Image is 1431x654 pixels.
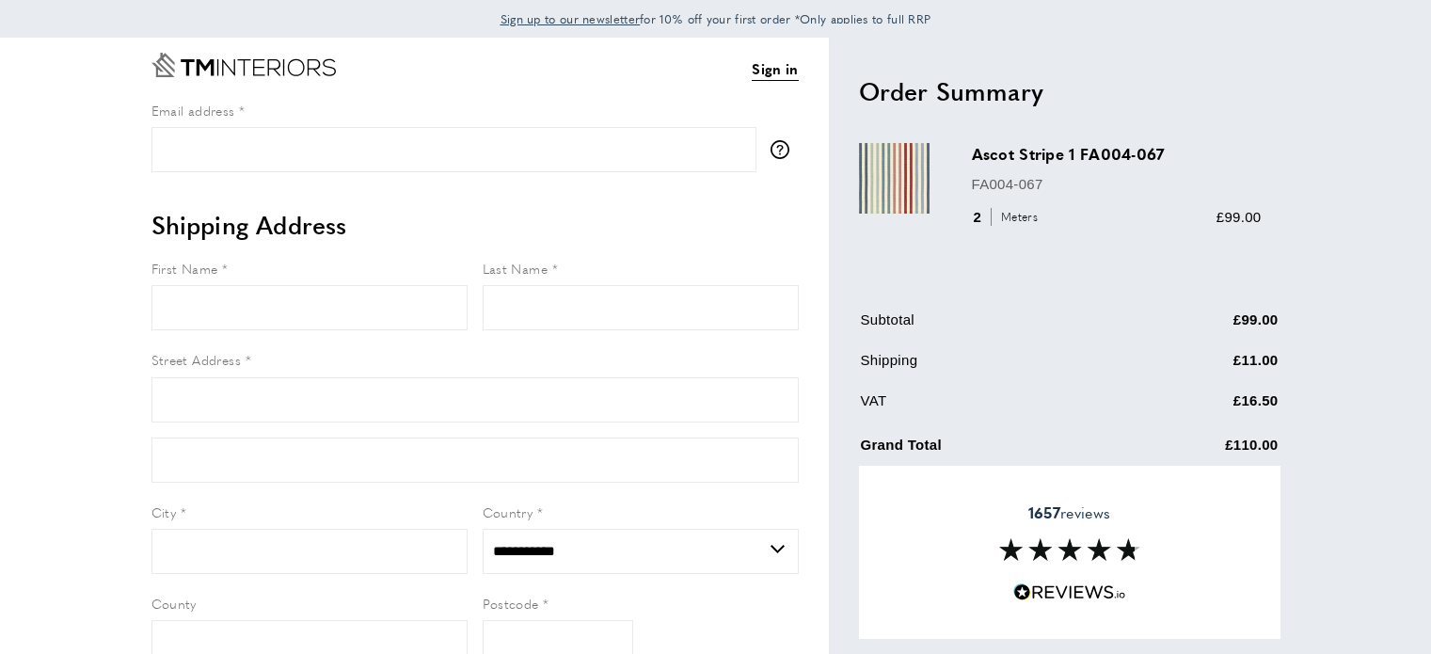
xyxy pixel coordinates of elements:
span: Country [483,502,533,521]
span: Sign up to our newsletter [501,10,641,27]
span: Email address [151,101,235,120]
span: for 10% off your first order *Only applies to full RRP [501,10,931,27]
a: Sign up to our newsletter [501,9,641,28]
img: Ascot Stripe 1 FA004-067 [859,143,930,214]
h2: Order Summary [859,74,1280,108]
a: Sign in [752,57,798,81]
button: More information [771,140,799,159]
h3: Ascot Stripe 1 FA004-067 [972,143,1262,165]
span: Street Address [151,350,242,369]
td: Subtotal [861,309,1113,345]
img: Reviews.io 5 stars [1013,583,1126,601]
span: City [151,502,177,521]
td: Grand Total [861,430,1113,471]
td: VAT [861,390,1113,426]
td: £99.00 [1114,309,1279,345]
span: £99.00 [1216,209,1262,225]
span: First Name [151,259,218,278]
h2: Shipping Address [151,208,799,242]
strong: 1657 [1028,502,1060,523]
span: Meters [991,208,1042,226]
span: reviews [1028,503,1110,522]
td: £16.50 [1114,390,1279,426]
span: County [151,594,197,613]
p: FA004-067 [972,173,1262,196]
a: Go to Home page [151,53,336,77]
span: Postcode [483,594,539,613]
span: Last Name [483,259,549,278]
td: £11.00 [1114,349,1279,386]
td: Shipping [861,349,1113,386]
img: Reviews section [999,538,1140,561]
td: £110.00 [1114,430,1279,471]
div: 2 [972,206,1044,229]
